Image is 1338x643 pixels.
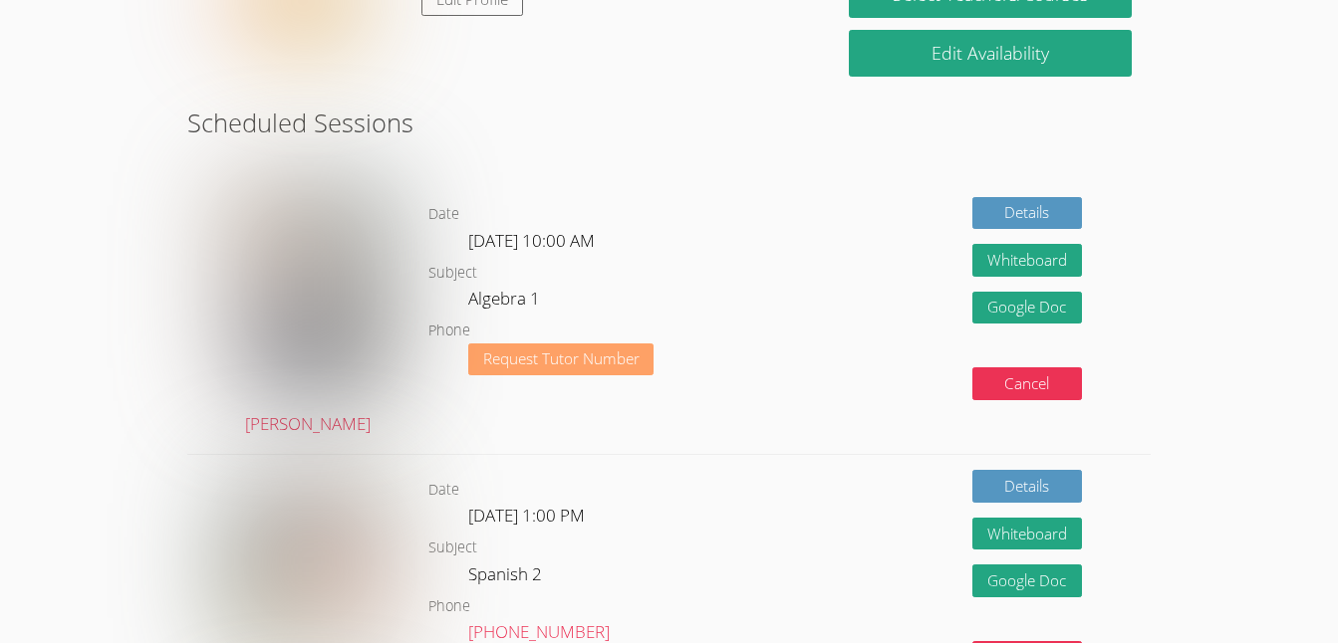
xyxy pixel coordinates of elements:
a: Google Doc [972,564,1082,597]
a: Edit Availability [849,30,1132,77]
a: Google Doc [972,292,1082,324]
dd: Spanish 2 [468,560,546,594]
dt: Date [428,202,459,227]
button: Cancel [972,367,1082,400]
button: Request Tutor Number [468,343,655,376]
a: [PHONE_NUMBER] [468,620,610,643]
button: Whiteboard [972,244,1082,277]
a: Details [972,197,1082,230]
span: [DATE] 1:00 PM [468,504,585,527]
dt: Phone [428,319,470,343]
dt: Subject [428,536,477,560]
img: avatar.png [217,172,399,401]
button: Whiteboard [972,518,1082,550]
dt: Subject [428,261,477,286]
h2: Scheduled Sessions [187,104,1151,141]
dt: Date [428,478,459,503]
span: [DATE] 10:00 AM [468,229,595,252]
dd: Algebra 1 [468,285,544,319]
dt: Phone [428,594,470,619]
a: Details [972,470,1082,503]
a: [PERSON_NAME] [217,172,399,439]
span: Request Tutor Number [483,351,640,366]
